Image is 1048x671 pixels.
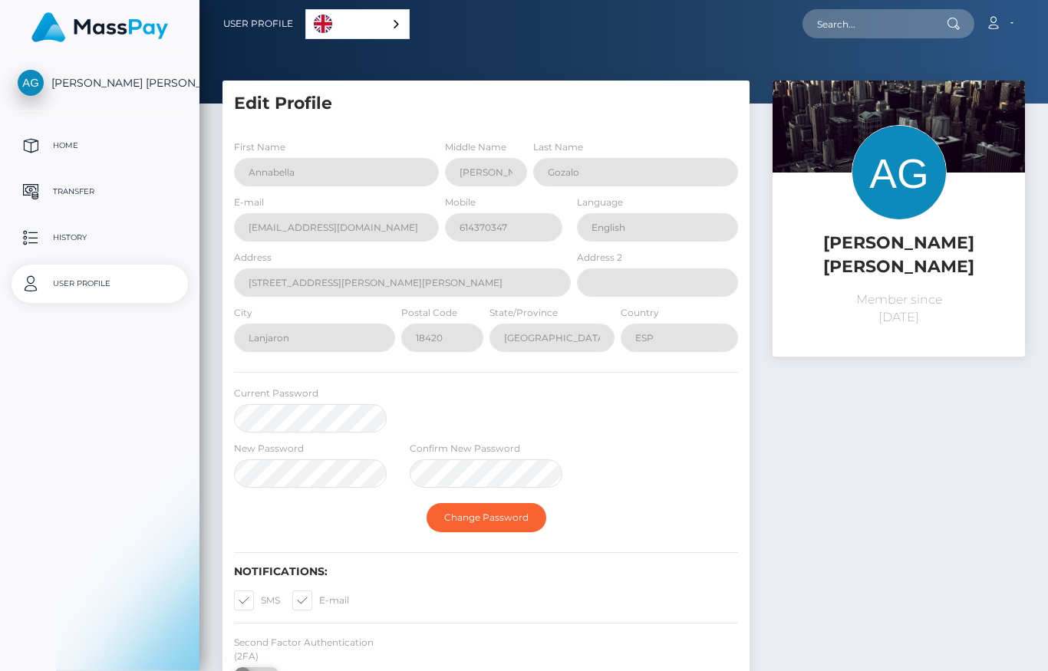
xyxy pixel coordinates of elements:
[427,503,546,532] button: Change Password
[12,265,188,303] a: User Profile
[234,565,738,578] h6: Notifications:
[18,134,182,157] p: Home
[784,291,1013,327] p: Member since [DATE]
[234,92,738,116] h5: Edit Profile
[18,226,182,249] p: History
[12,76,188,90] span: [PERSON_NAME] [PERSON_NAME]
[12,173,188,211] a: Transfer
[577,251,622,265] label: Address 2
[234,196,264,209] label: E-mail
[12,219,188,257] a: History
[234,306,252,320] label: City
[234,140,285,154] label: First Name
[802,9,947,38] input: Search...
[18,272,182,295] p: User Profile
[223,8,293,40] a: User Profile
[410,442,520,456] label: Confirm New Password
[18,180,182,203] p: Transfer
[234,251,272,265] label: Address
[12,127,188,165] a: Home
[306,10,409,38] a: English
[234,442,304,456] label: New Password
[577,196,623,209] label: Language
[445,196,476,209] label: Mobile
[773,81,1025,248] img: ...
[31,12,168,42] img: MassPay
[489,306,558,320] label: State/Province
[305,9,410,39] div: Language
[305,9,410,39] aside: Language selected: English
[533,140,583,154] label: Last Name
[784,232,1013,279] h5: [PERSON_NAME] [PERSON_NAME]
[292,590,349,610] label: E-mail
[621,306,659,320] label: Country
[401,306,457,320] label: Postal Code
[234,386,318,400] label: Current Password
[234,636,387,663] label: Second Factor Authentication (2FA)
[445,140,506,154] label: Middle Name
[234,590,280,610] label: SMS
